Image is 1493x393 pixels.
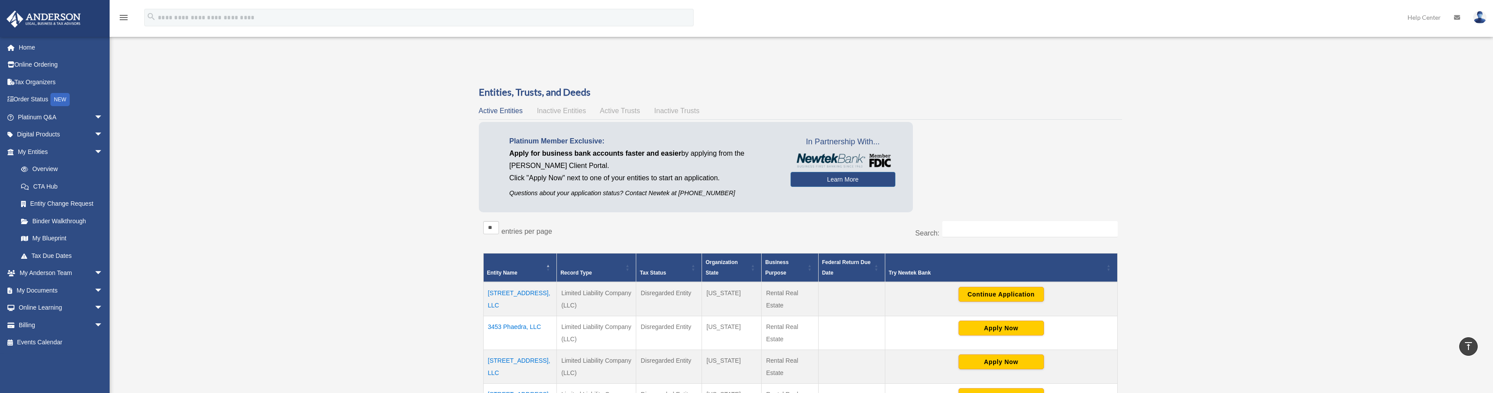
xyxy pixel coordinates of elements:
td: Limited Liability Company (LLC) [557,350,636,384]
span: In Partnership With... [791,135,895,149]
p: Platinum Member Exclusive: [510,135,777,147]
a: My Anderson Teamarrow_drop_down [6,264,116,282]
a: Billingarrow_drop_down [6,316,116,334]
td: Limited Liability Company (LLC) [557,282,636,316]
a: Events Calendar [6,334,116,351]
span: arrow_drop_down [94,264,112,282]
p: Click "Apply Now" next to one of your entities to start an application. [510,172,777,184]
a: Online Learningarrow_drop_down [6,299,116,317]
span: Active Entities [479,107,523,114]
a: Binder Walkthrough [12,212,112,230]
a: Order StatusNEW [6,91,116,109]
span: arrow_drop_down [94,108,112,126]
td: [US_STATE] [702,316,762,350]
p: Questions about your application status? Contact Newtek at [PHONE_NUMBER] [510,188,777,199]
a: My Entitiesarrow_drop_down [6,143,112,161]
td: [STREET_ADDRESS], LLC [483,282,557,316]
span: arrow_drop_down [94,282,112,300]
span: arrow_drop_down [94,126,112,144]
a: Overview [12,161,107,178]
span: Apply for business bank accounts faster and easier [510,150,681,157]
button: Apply Now [959,321,1044,336]
td: [STREET_ADDRESS], LLC [483,350,557,384]
th: Business Purpose: Activate to sort [762,254,818,282]
a: Learn More [791,172,895,187]
span: Inactive Entities [537,107,586,114]
p: by applying from the [PERSON_NAME] Client Portal. [510,147,777,172]
td: Limited Liability Company (LLC) [557,316,636,350]
th: Organization State: Activate to sort [702,254,762,282]
span: arrow_drop_down [94,143,112,161]
a: Tax Due Dates [12,247,112,264]
img: Anderson Advisors Platinum Portal [4,11,83,28]
td: Rental Real Estate [762,350,818,384]
div: Try Newtek Bank [889,268,1104,278]
span: Inactive Trusts [654,107,699,114]
td: Rental Real Estate [762,282,818,316]
td: Disregarded Entity [636,282,702,316]
a: Tax Organizers [6,73,116,91]
a: My Blueprint [12,230,112,247]
td: 3453 Phaedra, LLC [483,316,557,350]
div: NEW [50,93,70,106]
img: User Pic [1473,11,1486,24]
a: Digital Productsarrow_drop_down [6,126,116,143]
td: [US_STATE] [702,282,762,316]
span: Record Type [560,270,592,276]
h3: Entities, Trusts, and Deeds [479,86,1122,99]
span: Tax Status [640,270,666,276]
span: arrow_drop_down [94,299,112,317]
a: Platinum Q&Aarrow_drop_down [6,108,116,126]
td: Rental Real Estate [762,316,818,350]
th: Entity Name: Activate to invert sorting [483,254,557,282]
span: Business Purpose [765,259,788,276]
a: Online Ordering [6,56,116,74]
a: Home [6,39,116,56]
a: vertical_align_top [1459,337,1478,356]
i: menu [118,12,129,23]
span: Active Trusts [600,107,640,114]
th: Try Newtek Bank : Activate to sort [885,254,1117,282]
i: search [146,12,156,21]
label: entries per page [502,228,552,235]
a: menu [118,15,129,23]
td: Disregarded Entity [636,350,702,384]
label: Search: [915,229,939,237]
span: Organization State [706,259,738,276]
span: arrow_drop_down [94,316,112,334]
span: Entity Name [487,270,517,276]
th: Tax Status: Activate to sort [636,254,702,282]
img: NewtekBankLogoSM.png [795,154,891,168]
button: Continue Application [959,287,1044,302]
a: My Documentsarrow_drop_down [6,282,116,299]
a: Entity Change Request [12,195,112,213]
button: Apply Now [959,354,1044,369]
a: CTA Hub [12,178,112,195]
i: vertical_align_top [1463,341,1474,351]
span: Federal Return Due Date [822,259,871,276]
td: Disregarded Entity [636,316,702,350]
td: [US_STATE] [702,350,762,384]
th: Record Type: Activate to sort [557,254,636,282]
th: Federal Return Due Date: Activate to sort [818,254,885,282]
